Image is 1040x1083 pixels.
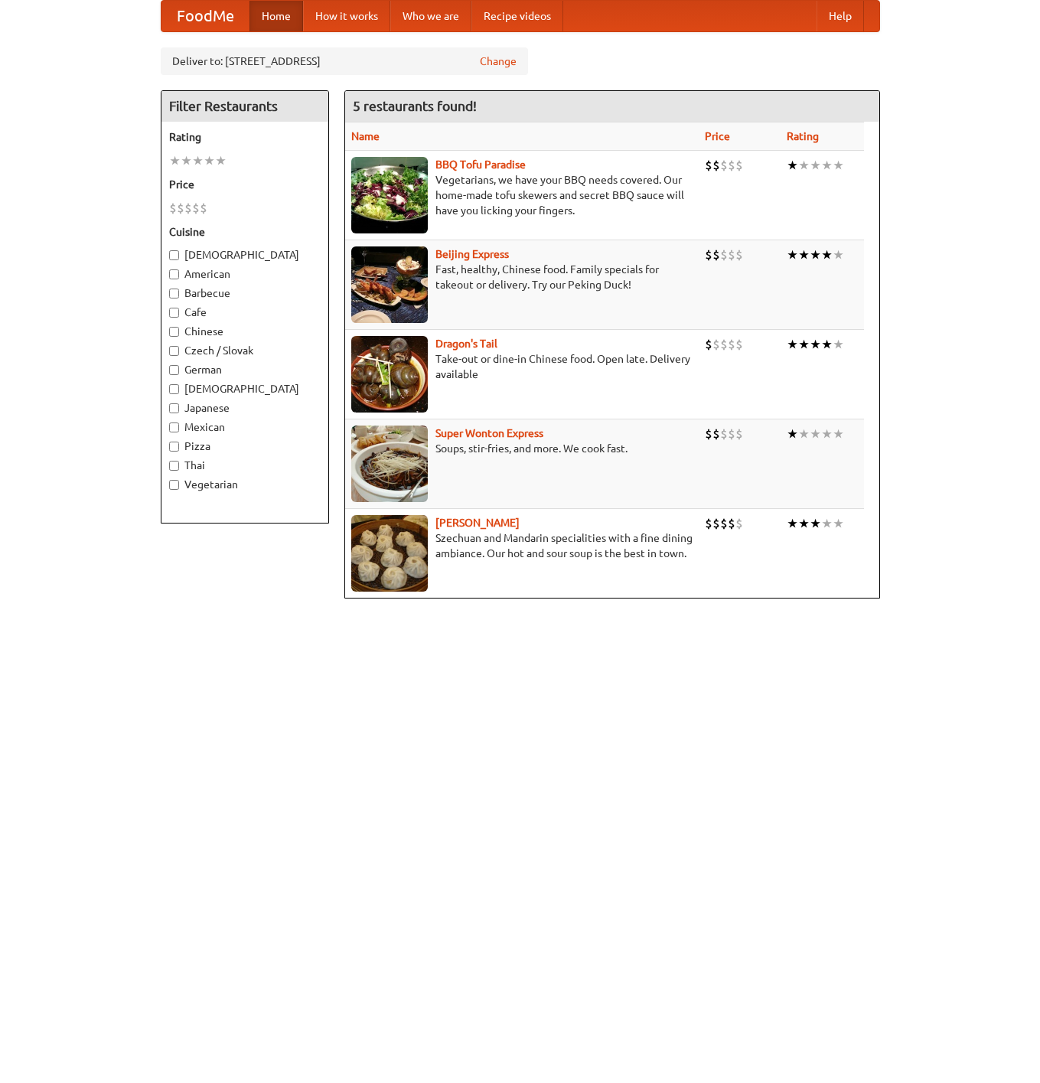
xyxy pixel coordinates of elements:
[720,336,728,353] li: $
[351,530,693,561] p: Szechuan and Mandarin specialities with a fine dining ambiance. Our hot and sour soup is the best...
[435,427,543,439] a: Super Wonton Express
[735,336,743,353] li: $
[435,248,509,260] a: Beijing Express
[728,157,735,174] li: $
[712,336,720,353] li: $
[833,426,844,442] li: ★
[169,461,179,471] input: Thai
[435,158,526,171] a: BBQ Tofu Paradise
[169,422,179,432] input: Mexican
[735,426,743,442] li: $
[169,305,321,320] label: Cafe
[249,1,303,31] a: Home
[390,1,471,31] a: Who we are
[720,246,728,263] li: $
[787,157,798,174] li: ★
[471,1,563,31] a: Recipe videos
[821,515,833,532] li: ★
[169,269,179,279] input: American
[817,1,864,31] a: Help
[353,99,477,113] ng-pluralize: 5 restaurants found!
[821,336,833,353] li: ★
[728,246,735,263] li: $
[181,152,192,169] li: ★
[798,157,810,174] li: ★
[833,515,844,532] li: ★
[810,426,821,442] li: ★
[833,246,844,263] li: ★
[169,419,321,435] label: Mexican
[169,177,321,192] h5: Price
[705,336,712,353] li: $
[169,200,177,217] li: $
[705,515,712,532] li: $
[169,477,321,492] label: Vegetarian
[351,351,693,382] p: Take-out or dine-in Chinese food. Open late. Delivery available
[351,172,693,218] p: Vegetarians, we have your BBQ needs covered. Our home-made tofu skewers and secret BBQ sauce will...
[169,266,321,282] label: American
[351,441,693,456] p: Soups, stir-fries, and more. We cook fast.
[712,246,720,263] li: $
[720,157,728,174] li: $
[215,152,227,169] li: ★
[204,152,215,169] li: ★
[169,365,179,375] input: German
[787,336,798,353] li: ★
[169,152,181,169] li: ★
[169,381,321,396] label: [DEMOGRAPHIC_DATA]
[810,157,821,174] li: ★
[169,384,179,394] input: [DEMOGRAPHIC_DATA]
[787,130,819,142] a: Rating
[169,439,321,454] label: Pizza
[169,480,179,490] input: Vegetarian
[435,517,520,529] a: [PERSON_NAME]
[798,336,810,353] li: ★
[169,285,321,301] label: Barbecue
[787,515,798,532] li: ★
[720,426,728,442] li: $
[735,515,743,532] li: $
[728,426,735,442] li: $
[351,157,428,233] img: tofuparadise.jpg
[169,129,321,145] h5: Rating
[169,458,321,473] label: Thai
[169,343,321,358] label: Czech / Slovak
[798,246,810,263] li: ★
[169,224,321,240] h5: Cuisine
[712,515,720,532] li: $
[303,1,390,31] a: How it works
[161,91,328,122] h4: Filter Restaurants
[728,336,735,353] li: $
[798,515,810,532] li: ★
[192,200,200,217] li: $
[728,515,735,532] li: $
[821,246,833,263] li: ★
[435,338,497,350] a: Dragon's Tail
[169,324,321,339] label: Chinese
[169,442,179,452] input: Pizza
[192,152,204,169] li: ★
[833,157,844,174] li: ★
[705,157,712,174] li: $
[351,130,380,142] a: Name
[169,327,179,337] input: Chinese
[169,403,179,413] input: Japanese
[712,157,720,174] li: $
[169,289,179,298] input: Barbecue
[351,262,693,292] p: Fast, healthy, Chinese food. Family specials for takeout or delivery. Try our Peking Duck!
[810,336,821,353] li: ★
[810,246,821,263] li: ★
[169,308,179,318] input: Cafe
[351,426,428,502] img: superwonton.jpg
[161,1,249,31] a: FoodMe
[161,47,528,75] div: Deliver to: [STREET_ADDRESS]
[705,246,712,263] li: $
[169,247,321,263] label: [DEMOGRAPHIC_DATA]
[787,246,798,263] li: ★
[177,200,184,217] li: $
